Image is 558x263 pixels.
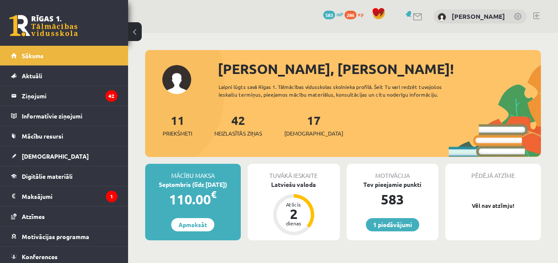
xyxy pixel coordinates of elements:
div: 583 [347,189,439,210]
span: 583 [323,11,335,19]
div: Mācību maksa [145,164,241,180]
div: 2 [281,207,307,221]
legend: Ziņojumi [22,86,117,106]
a: [PERSON_NAME] [452,12,505,21]
img: Marks Daniels Legzdiņš [438,13,446,21]
div: 110.00 [145,189,241,210]
div: [PERSON_NAME], [PERSON_NAME]! [218,59,541,79]
a: 583 mP [323,11,343,18]
div: Tuvākā ieskaite [248,164,340,180]
div: Pēdējā atzīme [445,164,541,180]
a: [DEMOGRAPHIC_DATA] [11,146,117,166]
a: Ziņojumi42 [11,86,117,106]
span: Digitālie materiāli [22,172,73,180]
span: Neizlasītās ziņas [214,129,262,138]
div: Septembris (līdz [DATE]) [145,180,241,189]
i: 1 [106,191,117,202]
span: xp [358,11,363,18]
a: Maksājumi1 [11,186,117,206]
span: Motivācijas programma [22,233,89,240]
a: Atzīmes [11,207,117,226]
legend: Informatīvie ziņojumi [22,106,117,126]
div: Motivācija [347,164,439,180]
span: 286 [345,11,356,19]
p: Vēl nav atzīmju! [450,201,537,210]
a: 1 piedāvājumi [366,218,419,231]
span: Atzīmes [22,213,45,220]
span: Aktuāli [22,72,42,80]
div: Latviešu valoda [248,180,340,189]
a: Motivācijas programma [11,227,117,246]
a: 42Neizlasītās ziņas [214,112,262,138]
a: Sākums [11,46,117,65]
a: Aktuāli [11,66,117,86]
span: Priekšmeti [163,129,192,138]
a: Mācību resursi [11,126,117,146]
a: Informatīvie ziņojumi [11,106,117,126]
span: € [211,188,216,201]
div: dienas [281,221,307,226]
a: 11Priekšmeti [163,112,192,138]
span: [DEMOGRAPHIC_DATA] [284,129,343,138]
a: Latviešu valoda Atlicis 2 dienas [248,180,340,236]
span: [DEMOGRAPHIC_DATA] [22,152,89,160]
legend: Maksājumi [22,186,117,206]
div: Atlicis [281,202,307,207]
span: Mācību resursi [22,132,63,140]
span: Konferences [22,253,58,260]
a: Rīgas 1. Tālmācības vidusskola [9,15,78,36]
div: Laipni lūgts savā Rīgas 1. Tālmācības vidusskolas skolnieka profilā. Šeit Tu vari redzēt tuvojošo... [219,83,456,98]
span: mP [336,11,343,18]
a: Digitālie materiāli [11,166,117,186]
span: Sākums [22,52,44,59]
i: 42 [105,90,117,102]
a: 286 xp [345,11,368,18]
a: 17[DEMOGRAPHIC_DATA] [284,112,343,138]
div: Tev pieejamie punkti [347,180,439,189]
a: Apmaksāt [171,218,214,231]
